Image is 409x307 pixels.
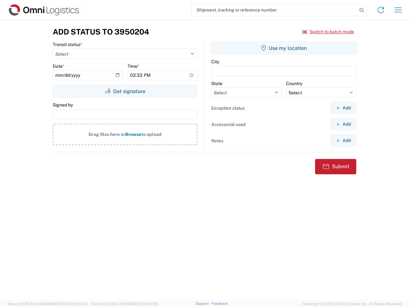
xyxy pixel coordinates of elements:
[53,63,65,69] label: Date
[330,102,356,114] button: Add
[211,122,245,127] label: Accessorial used
[141,132,162,137] span: to upload
[53,85,197,98] button: Get signature
[211,42,356,54] button: Use my location
[53,102,73,108] label: Signed by
[211,59,219,65] label: City
[127,63,139,69] label: Time
[315,159,356,174] button: Submit
[286,81,302,86] label: Country
[212,302,228,305] a: Feedback
[90,302,158,306] span: Client: 2025.18.0-7346316
[196,302,212,305] a: Support
[330,118,356,130] button: Add
[302,27,354,37] button: Switch to batch mode
[62,302,88,306] span: [DATE] 09:51:42
[125,132,141,137] span: Browse
[211,81,222,86] label: State
[303,301,401,307] span: Copyright © [DATE]-[DATE] Agistix Inc., All Rights Reserved
[211,105,245,111] label: Exception status
[192,4,357,16] input: Shipment, tracking or reference number
[89,132,125,137] span: Drag files here or
[8,302,88,306] span: Server: 2025.18.0-9334b682874
[53,27,149,36] h3: Add Status to 3950204
[53,42,82,47] label: Transit status
[330,135,356,146] button: Add
[211,138,223,144] label: Notes
[133,302,158,306] span: [DATE] 08:10:16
